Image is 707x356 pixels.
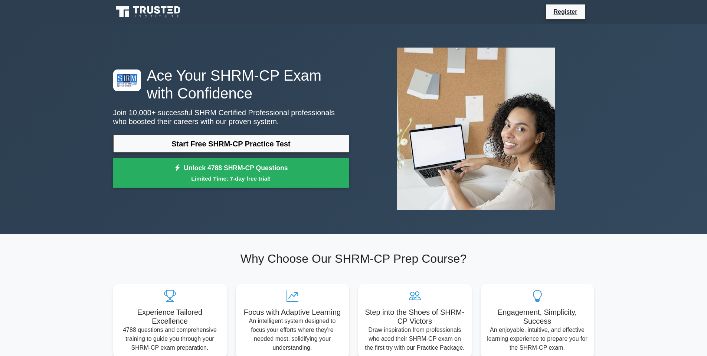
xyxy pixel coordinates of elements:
h5: Engagement, Simplicity, Success [487,308,588,326]
p: Draw inspiration from professionals who aced their SHRM-CP exam on the first try with our Practic... [364,326,466,352]
p: An intelligent system designed to focus your efforts where they're needed most, solidifying your ... [242,317,343,352]
p: 4788 questions and comprehensive training to guide you through your SHRM-CP exam preparation. [119,326,221,352]
p: Join 10,000+ successful SHRM Certified Professional professionals who boosted their careers with ... [113,108,349,126]
small: Limited Time: 7-day free trial! [122,174,340,183]
h5: Experience Tailored Excellence [119,308,221,326]
h5: Step into the Shoes of SHRM-CP Victors [364,308,466,326]
h1: Ace Your SHRM-CP Exam with Confidence [113,67,349,102]
a: Unlock 4788 SHRM-CP QuestionsLimited Time: 7-day free trial! [113,158,349,188]
h5: Focus with Adaptive Learning [242,308,343,317]
a: Register [549,7,582,16]
a: Start Free SHRM-CP Practice Test [113,135,349,153]
p: An enjoyable, intuitive, and effective learning experience to prepare you for the SHRM-CP exam. [487,326,588,352]
h2: Why Choose Our SHRM-CP Prep Course? [113,252,594,266]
